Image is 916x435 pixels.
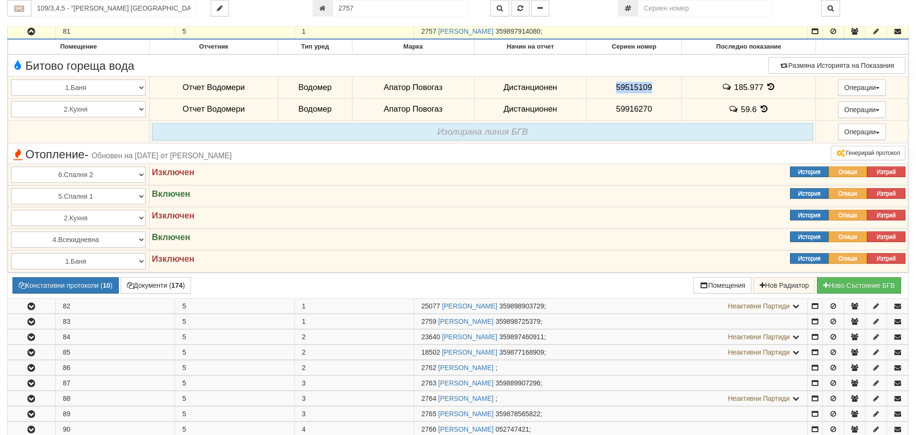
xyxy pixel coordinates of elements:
td: ; [414,24,808,39]
td: ; [414,345,808,359]
td: 5 [175,24,295,39]
span: 2 [302,364,306,371]
button: Изтрий [867,166,905,177]
span: 359898903729 [499,302,544,310]
td: Дистанционен [474,77,587,99]
td: ; [414,406,808,421]
button: Операции [838,124,886,140]
td: Апатор Повогаз [352,77,474,99]
td: 85 [55,345,175,359]
td: 81 [55,24,175,39]
a: [PERSON_NAME] [438,364,493,371]
strong: Изключен [152,167,195,177]
span: 2 [302,348,306,356]
span: Неактивни Партиди [728,333,790,341]
button: Опиши [828,253,867,264]
button: Операции [838,79,886,96]
a: [PERSON_NAME] [442,348,497,356]
th: Марка [352,40,474,54]
span: 3 [302,395,306,402]
span: Неактивни Партиди [728,348,790,356]
span: - [85,148,88,161]
span: Неактивни Партиди [728,395,790,402]
td: 5 [175,345,295,359]
a: [PERSON_NAME] [438,379,493,387]
td: Водомер [278,98,352,120]
span: 1 [302,27,306,35]
button: История [790,253,828,264]
button: История [790,210,828,220]
a: [PERSON_NAME] [442,302,497,310]
span: 185.977 [734,83,764,92]
span: История на забележките [722,82,734,91]
a: [PERSON_NAME] [442,333,497,341]
span: 359898725379 [495,318,540,325]
a: [PERSON_NAME] [438,425,493,433]
span: Партида № [421,410,436,418]
td: 88 [55,391,175,406]
th: Помещение [8,40,150,54]
td: 87 [55,375,175,390]
button: История [790,188,828,199]
button: Генерирай протокол [831,146,905,160]
td: Апатор Повогаз [352,98,474,120]
button: Опиши [828,166,867,177]
td: 82 [55,298,175,313]
span: Отопление [11,148,232,161]
td: 5 [175,360,295,375]
button: История [790,231,828,242]
span: Партида № [421,318,436,325]
span: Партида № [421,348,440,356]
span: Партида № [421,395,436,402]
span: 359889907296 [495,379,540,387]
span: История на показанията [765,82,776,91]
strong: Включен [152,189,190,199]
button: Изтрий [867,188,905,199]
span: Партида № [421,333,440,341]
td: ; [414,375,808,390]
b: 174 [171,281,182,289]
button: Документи (174) [121,277,191,294]
a: [PERSON_NAME] [438,318,493,325]
td: 5 [175,391,295,406]
span: Партида № [421,27,436,35]
b: 10 [103,281,111,289]
button: Операции [838,102,886,118]
span: 1 [302,318,306,325]
strong: Включен [152,232,190,242]
button: Нов Радиатор [753,277,815,294]
td: Дистанционен [474,98,587,120]
span: История на показанията [759,104,769,114]
button: Опиши [828,210,867,220]
button: Опиши [828,188,867,199]
span: 3 [302,379,306,387]
td: ; [414,298,808,313]
th: Начин на отчет [474,40,587,54]
button: Помещения [693,277,752,294]
button: Размяна Историята на Показания [768,57,905,74]
span: 359878565822 [495,410,540,418]
span: 59515109 [616,83,652,92]
button: Опиши [828,231,867,242]
span: 4 [302,425,306,433]
span: 359897460911 [499,333,544,341]
td: ; [414,391,808,406]
td: 86 [55,360,175,375]
td: 84 [55,329,175,344]
button: Изтрий [867,231,905,242]
td: ; [414,314,808,329]
button: История [790,166,828,177]
span: Отчет Водомери [183,83,245,92]
td: 5 [175,406,295,421]
td: Водомер [278,77,352,99]
td: 5 [175,329,295,344]
strong: Изключен [152,254,195,264]
td: 83 [55,314,175,329]
td: ; [414,329,808,344]
button: Новo Състояние БГВ [817,277,901,294]
a: [PERSON_NAME] [438,395,493,402]
td: 89 [55,406,175,421]
span: Партида № [421,302,440,310]
span: История на забележките [728,104,741,114]
span: 359877168909 [499,348,544,356]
